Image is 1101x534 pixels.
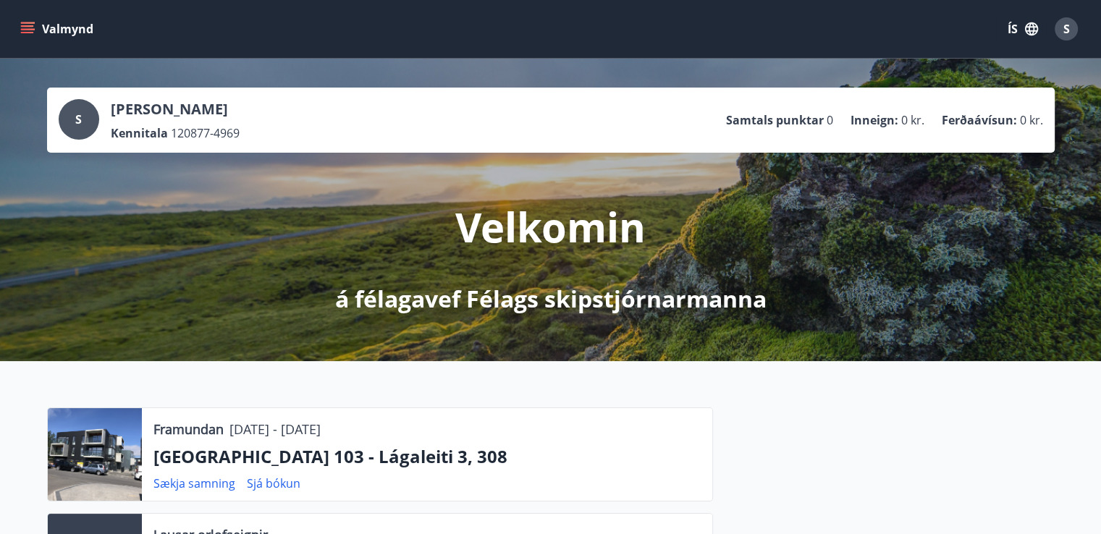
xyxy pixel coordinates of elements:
[726,112,824,128] p: Samtals punktar
[229,420,321,438] p: [DATE] - [DATE]
[901,112,924,128] span: 0 kr.
[111,125,168,141] p: Kennitala
[75,111,82,127] span: S
[827,112,833,128] span: 0
[17,16,99,42] button: menu
[1020,112,1043,128] span: 0 kr.
[942,112,1017,128] p: Ferðaávísun :
[335,283,767,315] p: á félagavef Félags skipstjórnarmanna
[171,125,240,141] span: 120877-4969
[153,475,235,491] a: Sækja samning
[247,475,300,491] a: Sjá bókun
[1049,12,1084,46] button: S
[851,112,898,128] p: Inneign :
[455,199,646,254] p: Velkomin
[1063,21,1070,37] span: S
[153,444,701,469] p: [GEOGRAPHIC_DATA] 103 - Lágaleiti 3, 308
[1000,16,1046,42] button: ÍS
[111,99,240,119] p: [PERSON_NAME]
[153,420,224,438] p: Framundan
